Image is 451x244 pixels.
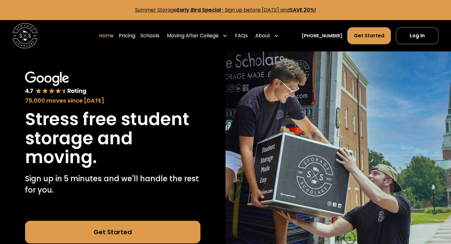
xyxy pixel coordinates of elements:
[177,6,221,13] strong: Early Bird Special
[25,96,200,105] div: 75,000 moves since [DATE]
[25,72,86,95] img: Google 4.7 star rating
[396,27,438,44] a: Log In
[119,27,135,45] a: Pricing
[164,27,230,45] div: Moving After College
[135,6,316,13] a: Summer StorageEarly Bird Special- Sign up before [DATE] andSAVE 20%!
[167,32,219,40] div: Moving After College
[302,33,342,39] a: [PHONE_NUMBER]
[25,173,200,196] p: Sign up in 5 minutes and we'll handle the rest for you.
[25,221,200,243] a: Get Started
[253,27,282,45] div: About
[13,23,38,48] img: Storage Scholars main logo
[99,27,114,45] a: Home
[235,27,248,45] a: FAQs
[347,27,391,44] a: Get Started
[290,6,316,13] strong: SAVE 20%!
[25,110,200,167] h1: Stress free student storage and moving.
[255,32,270,40] div: About
[13,23,38,48] a: home
[140,27,159,45] a: Schools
